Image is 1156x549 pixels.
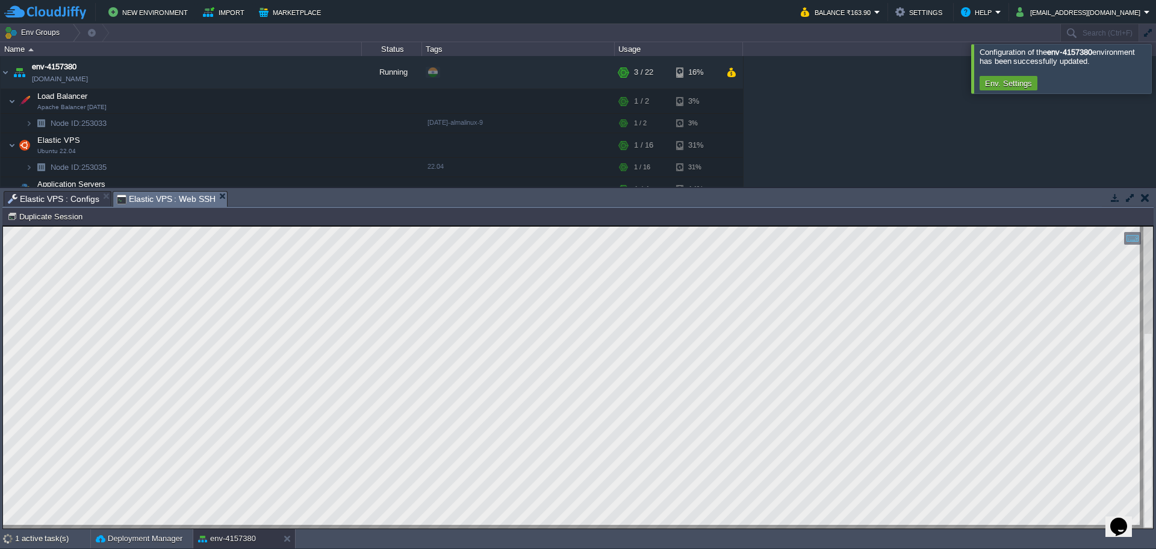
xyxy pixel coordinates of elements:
[362,42,421,56] div: Status
[7,211,86,222] button: Duplicate Session
[36,135,82,145] span: Elastic VPS
[961,5,995,19] button: Help
[1,56,10,89] img: AMDAwAAAACH5BAEAAAAALAAAAAABAAEAAAICRAEAOw==
[634,114,647,133] div: 1 / 2
[981,78,1036,89] button: Env. Settings
[36,180,107,189] a: Application Servers
[615,42,742,56] div: Usage
[676,89,715,113] div: 3%
[895,5,946,19] button: Settings
[36,179,107,189] span: Application Servers
[634,56,653,89] div: 3 / 22
[36,136,82,145] a: Elastic VPSUbuntu 22.04
[676,158,715,177] div: 31%
[49,118,108,128] span: 253033
[203,5,248,19] button: Import
[8,133,16,157] img: AMDAwAAAACH5BAEAAAAALAAAAAABAAEAAAICRAEAOw==
[8,192,99,206] span: Elastic VPS : Configs
[16,177,33,201] img: AMDAwAAAACH5BAEAAAAALAAAAAABAAEAAAICRAEAOw==
[51,119,81,128] span: Node ID:
[25,114,33,133] img: AMDAwAAAACH5BAEAAAAALAAAAAABAAEAAAICRAEAOw==
[1047,48,1092,57] b: env-4157380
[8,177,16,201] img: AMDAwAAAACH5BAEAAAAALAAAAAABAAEAAAICRAEAOw==
[36,92,89,101] a: Load BalancerApache Balancer [DATE]
[427,119,483,126] span: [DATE]-almalinux-9
[634,133,653,157] div: 1 / 16
[16,133,33,157] img: AMDAwAAAACH5BAEAAAAALAAAAAABAAEAAAICRAEAOw==
[980,48,1135,66] span: Configuration of the environment has been successfully updated.
[49,162,108,172] a: Node ID:253035
[15,529,90,548] div: 1 active task(s)
[49,162,108,172] span: 253035
[676,177,715,201] div: 14%
[51,163,81,172] span: Node ID:
[33,158,49,177] img: AMDAwAAAACH5BAEAAAAALAAAAAABAAEAAAICRAEAOw==
[25,158,33,177] img: AMDAwAAAACH5BAEAAAAALAAAAAABAAEAAAICRAEAOw==
[634,177,649,201] div: 1 / 4
[1,42,361,56] div: Name
[427,163,444,170] span: 22.04
[801,5,874,19] button: Balance ₹163.90
[634,89,649,113] div: 1 / 2
[362,56,422,89] div: Running
[259,5,325,19] button: Marketplace
[28,48,34,51] img: AMDAwAAAACH5BAEAAAAALAAAAAABAAEAAAICRAEAOw==
[37,148,76,155] span: Ubuntu 22.04
[37,104,107,111] span: Apache Balancer [DATE]
[49,118,108,128] a: Node ID:253033
[4,24,64,41] button: Env Groups
[634,158,650,177] div: 1 / 16
[8,89,16,113] img: AMDAwAAAACH5BAEAAAAALAAAAAABAAEAAAICRAEAOw==
[1105,501,1144,537] iframe: chat widget
[676,114,715,133] div: 3%
[96,533,182,545] button: Deployment Manager
[676,133,715,157] div: 31%
[16,89,33,113] img: AMDAwAAAACH5BAEAAAAALAAAAAABAAEAAAICRAEAOw==
[117,192,216,207] span: Elastic VPS : Web SSH
[1016,5,1144,19] button: [EMAIL_ADDRESS][DOMAIN_NAME]
[423,42,614,56] div: Tags
[108,5,191,19] button: New Environment
[32,61,76,73] a: env-4157380
[33,114,49,133] img: AMDAwAAAACH5BAEAAAAALAAAAAABAAEAAAICRAEAOw==
[4,5,86,20] img: CloudJiffy
[198,533,256,545] button: env-4157380
[11,56,28,89] img: AMDAwAAAACH5BAEAAAAALAAAAAABAAEAAAICRAEAOw==
[3,226,1153,529] iframe: To enrich screen reader interactions, please activate Accessibility in Grammarly extension settings
[676,56,715,89] div: 16%
[32,73,88,85] a: [DOMAIN_NAME]
[36,91,89,101] span: Load Balancer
